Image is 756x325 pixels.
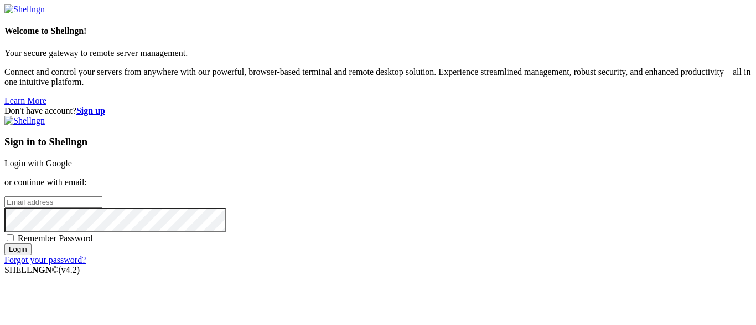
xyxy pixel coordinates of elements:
div: Don't have account? [4,106,752,116]
p: Your secure gateway to remote server management. [4,48,752,58]
a: Learn More [4,96,46,105]
span: Remember Password [18,233,93,243]
input: Email address [4,196,102,208]
h3: Sign in to Shellngn [4,136,752,148]
img: Shellngn [4,116,45,126]
p: Connect and control your servers from anywhere with our powerful, browser-based terminal and remo... [4,67,752,87]
input: Remember Password [7,234,14,241]
a: Sign up [76,106,105,115]
p: or continue with email: [4,177,752,187]
span: SHELL © [4,265,80,275]
a: Forgot your password? [4,255,86,265]
input: Login [4,243,32,255]
img: Shellngn [4,4,45,14]
span: 4.2.0 [59,265,80,275]
b: NGN [32,265,52,275]
a: Login with Google [4,159,72,168]
h4: Welcome to Shellngn! [4,26,752,36]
